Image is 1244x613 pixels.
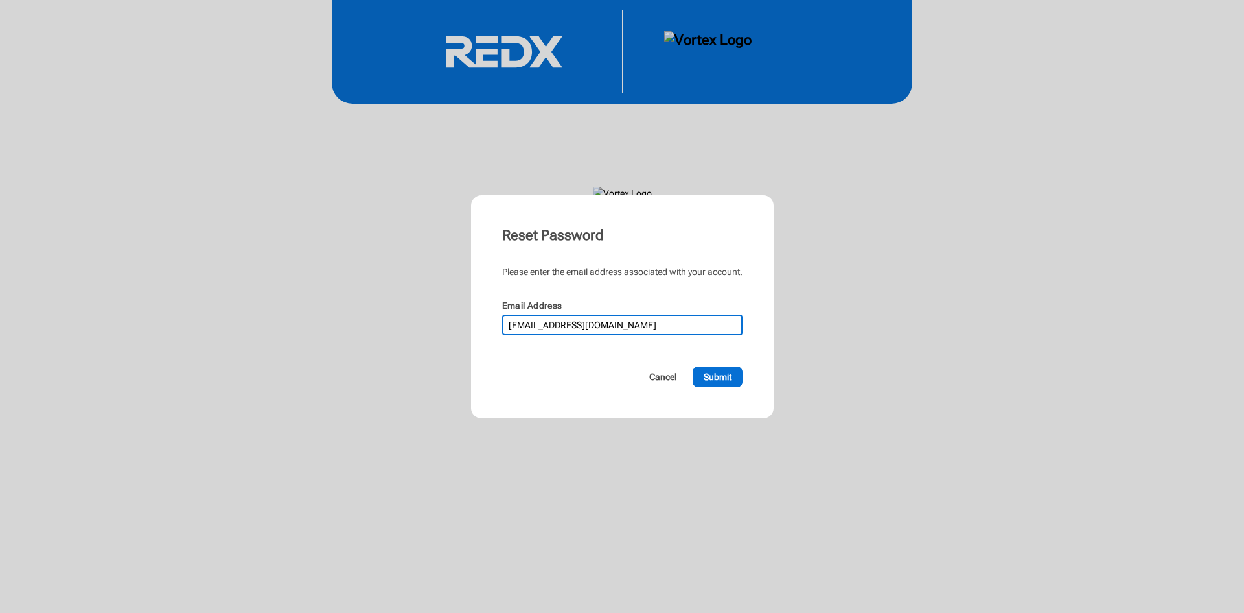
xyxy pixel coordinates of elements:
[704,370,731,383] span: Submit
[638,367,687,387] button: Cancel
[502,265,743,278] div: Please enter the email address associated with your account.
[693,367,743,387] button: Submit
[502,226,743,245] div: Reset Password
[649,370,676,383] span: Cancel
[502,300,562,311] label: Email Address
